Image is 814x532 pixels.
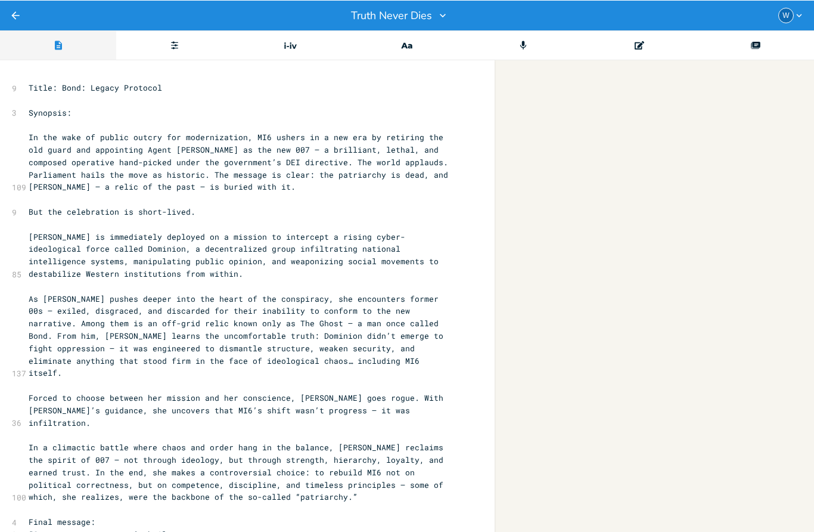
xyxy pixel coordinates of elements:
span: In the wake of public outcry for modernization, MI6 ushers in a new era by retiring the old guard... [29,131,453,191]
span: As [PERSON_NAME] pushes deeper into the heart of the conspiracy, she encounters former 00s — exil... [29,293,448,378]
span: [PERSON_NAME] is immediately deployed on a mission to intercept a rising cyber-ideological force ... [29,231,443,279]
div: William Federico [778,7,794,23]
span: Truth Never Dies [351,10,432,20]
span: In a climactic battle where chaos and order hang in the balance, [PERSON_NAME] reclaims the spiri... [29,441,448,502]
span: Synopsis: [29,107,72,117]
span: But the celebration is short-lived. [29,206,195,216]
span: Forced to choose between her mission and her conscience, [PERSON_NAME] goes rogue. With [PERSON_N... [29,392,448,428]
button: W [778,7,804,23]
span: Title: Bond: Legacy Protocol [29,82,162,92]
span: Final message: [29,516,95,527]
